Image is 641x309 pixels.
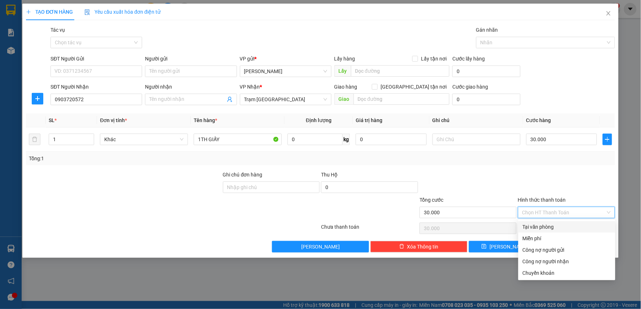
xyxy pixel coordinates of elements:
[227,97,233,102] span: user-add
[3,26,54,34] span: [PERSON_NAME]
[603,134,612,145] button: plus
[223,172,263,178] label: Ghi chú đơn hàng
[55,36,110,66] span: TAM ĐẢO-P.HÒA HƯNG-Q10
[523,234,611,242] div: Miễn phí
[3,19,54,34] p: Gửi:
[3,44,14,51] span: Lấy:
[420,197,443,203] span: Tổng cước
[523,257,611,265] div: Công nợ người nhận
[100,117,127,123] span: Đơn vị tính
[55,38,110,65] span: Giao:
[3,35,43,43] span: 0984978807
[334,84,357,90] span: Giao hàng
[356,134,427,145] input: 0
[49,117,54,123] span: SL
[51,55,142,63] div: SĐT Người Gửi
[343,134,350,145] span: kg
[452,84,488,90] label: Cước giao hàng
[334,93,354,105] span: Giao
[84,9,161,15] span: Yêu cầu xuất hóa đơn điện tử
[407,243,439,251] span: Xóa Thông tin
[26,9,31,14] span: plus
[32,93,43,104] button: plus
[526,117,551,123] span: Cước hàng
[452,66,521,77] input: Cước lấy hàng
[194,134,282,145] input: VD: Bàn, Ghế
[240,84,260,90] span: VP Nhận
[356,117,382,123] span: Giá trị hàng
[145,83,237,91] div: Người nhận
[29,134,40,145] button: delete
[55,4,120,20] span: Trạm [GEOGRAPHIC_DATA]
[84,9,90,15] img: icon
[418,55,449,63] span: Lấy tận nơi
[32,96,43,102] span: plus
[433,134,521,145] input: Ghi Chú
[320,223,419,236] div: Chưa thanh toán
[523,269,611,277] div: Chuyển khoản
[145,55,237,63] div: Người gửi
[523,246,611,254] div: Công nợ người gửi
[334,56,355,62] span: Lấy hàng
[194,117,217,123] span: Tên hàng
[518,197,566,203] label: Hình thức thanh toán
[598,4,619,24] button: Close
[240,55,332,63] div: VP gửi
[104,134,184,145] span: Khác
[272,241,369,252] button: [PERSON_NAME]
[518,244,615,256] div: Cước gửi hàng sẽ được ghi vào công nợ của người gửi
[55,21,120,35] span: 0909670940
[51,27,65,33] label: Tác vụ
[476,27,498,33] label: Gán nhãn
[399,244,404,250] span: delete
[244,94,327,105] span: Trạm Sài Gòn
[523,223,611,231] div: Tại văn phòng
[606,10,611,16] span: close
[482,244,487,250] span: save
[603,136,611,142] span: plus
[452,56,485,62] label: Cước lấy hàng
[378,83,449,91] span: [GEOGRAPHIC_DATA] tận nơi
[469,241,541,252] button: save[PERSON_NAME]
[430,113,523,127] th: Ghi chú
[489,243,528,251] span: [PERSON_NAME]
[29,154,247,162] div: Tổng: 1
[351,65,450,77] input: Dọc đường
[370,241,467,252] button: deleteXóa Thông tin
[334,65,351,77] span: Lấy
[354,93,450,105] input: Dọc đường
[51,83,142,91] div: SĐT Người Nhận
[306,117,332,123] span: Định lượng
[26,9,73,15] span: TẠO ĐƠN HÀNG
[321,172,338,178] span: Thu Hộ
[301,243,340,251] span: [PERSON_NAME]
[223,182,320,193] input: Ghi chú đơn hàng
[452,94,521,105] input: Cước giao hàng
[518,256,615,267] div: Cước gửi hàng sẽ được ghi vào công nợ của người nhận
[244,66,327,77] span: Phan Thiết
[55,4,120,20] p: Nhận:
